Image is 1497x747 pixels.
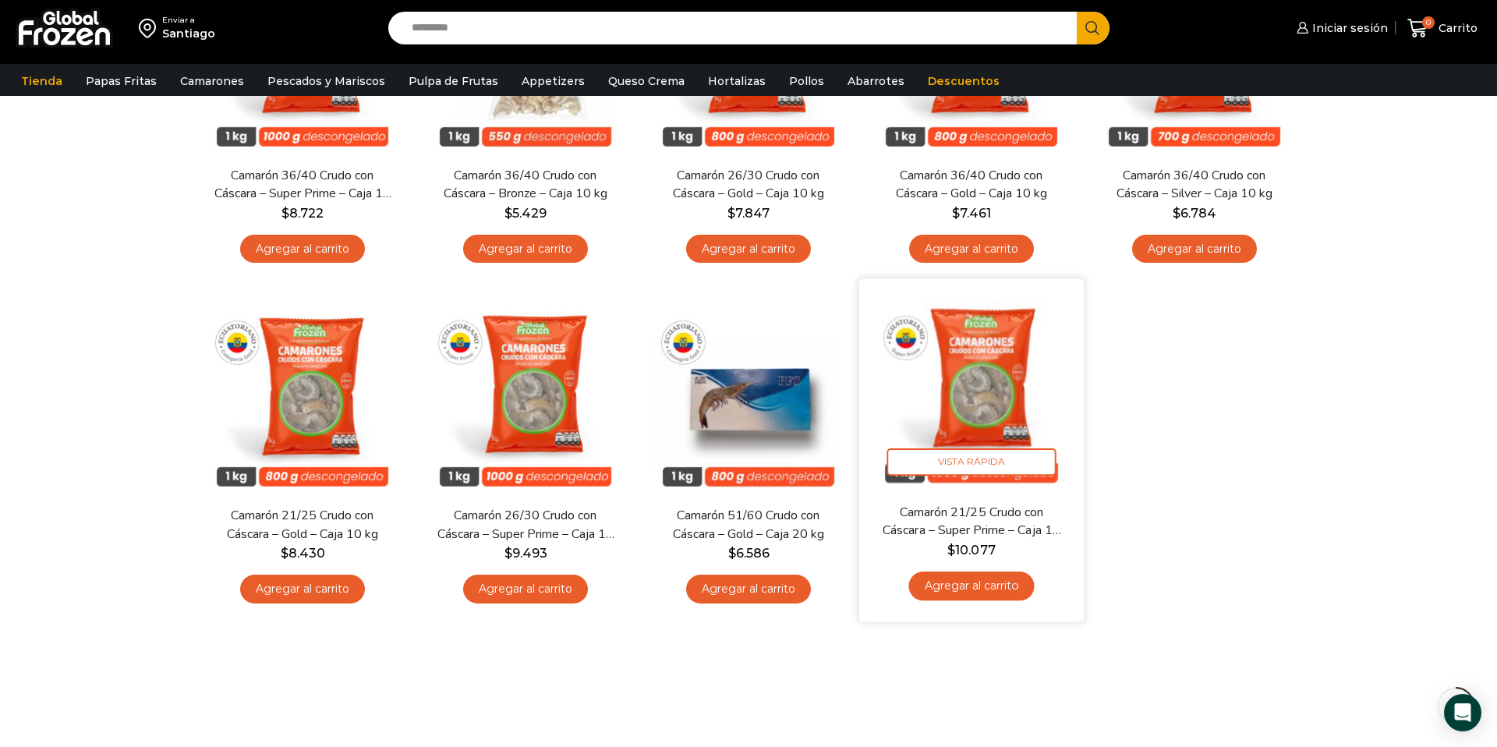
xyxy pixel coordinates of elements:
[504,206,512,221] span: $
[1422,16,1435,29] span: 0
[281,206,324,221] bdi: 8.722
[1132,235,1257,264] a: Agregar al carrito: “Camarón 36/40 Crudo con Cáscara - Silver - Caja 10 kg”
[727,206,735,221] span: $
[463,235,588,264] a: Agregar al carrito: “Camarón 36/40 Crudo con Cáscara - Bronze - Caja 10 kg”
[952,206,991,221] bdi: 7.461
[281,206,289,221] span: $
[686,575,811,604] a: Agregar al carrito: “Camarón 51/60 Crudo con Cáscara - Gold - Caja 20 kg”
[139,15,162,41] img: address-field-icon.svg
[920,66,1007,96] a: Descuentos
[1403,10,1481,47] a: 0 Carrito
[1293,12,1388,44] a: Iniciar sesión
[240,235,365,264] a: Agregar al carrito: “Camarón 36/40 Crudo con Cáscara - Super Prime - Caja 10 kg”
[240,575,365,604] a: Agregar al carrito: “Camarón 21/25 Crudo con Cáscara - Gold - Caja 10 kg”
[659,507,838,543] a: Camarón 51/60 Crudo con Cáscara – Gold – Caja 20 kg
[840,66,912,96] a: Abarrotes
[947,543,955,558] span: $
[728,546,770,561] bdi: 6.586
[781,66,832,96] a: Pollos
[1173,206,1216,221] bdi: 6.784
[947,543,995,558] bdi: 10.077
[172,66,252,96] a: Camarones
[213,507,392,543] a: Camarón 21/25 Crudo con Cáscara – Gold – Caja 10 kg
[1105,167,1284,203] a: Camarón 36/40 Crudo con Cáscara – Silver – Caja 10 kg
[504,546,547,561] bdi: 9.493
[78,66,165,96] a: Papas Fritas
[952,206,960,221] span: $
[436,167,615,203] a: Camarón 36/40 Crudo con Cáscara – Bronze – Caja 10 kg
[659,167,838,203] a: Camarón 26/30 Crudo con Cáscara – Gold – Caja 10 kg
[887,448,1056,476] span: Vista Rápida
[1444,694,1481,731] div: Open Intercom Messenger
[504,546,512,561] span: $
[1435,20,1478,36] span: Carrito
[727,206,770,221] bdi: 7.847
[881,504,1062,540] a: Camarón 21/25 Crudo con Cáscara – Super Prime – Caja 10 kg
[1308,20,1388,36] span: Iniciar sesión
[1173,206,1180,221] span: $
[700,66,773,96] a: Hortalizas
[213,167,392,203] a: Camarón 36/40 Crudo con Cáscara – Super Prime – Caja 10 kg
[600,66,692,96] a: Queso Crema
[281,546,288,561] span: $
[908,572,1034,600] a: Agregar al carrito: “Camarón 21/25 Crudo con Cáscara - Super Prime - Caja 10 kg”
[162,15,215,26] div: Enviar a
[162,26,215,41] div: Santiago
[1077,12,1109,44] button: Search button
[260,66,393,96] a: Pescados y Mariscos
[514,66,593,96] a: Appetizers
[909,235,1034,264] a: Agregar al carrito: “Camarón 36/40 Crudo con Cáscara - Gold - Caja 10 kg”
[436,507,615,543] a: Camarón 26/30 Crudo con Cáscara – Super Prime – Caja 10 kg
[728,546,736,561] span: $
[401,66,506,96] a: Pulpa de Frutas
[281,546,325,561] bdi: 8.430
[686,235,811,264] a: Agregar al carrito: “Camarón 26/30 Crudo con Cáscara - Gold - Caja 10 kg”
[882,167,1061,203] a: Camarón 36/40 Crudo con Cáscara – Gold – Caja 10 kg
[13,66,70,96] a: Tienda
[504,206,547,221] bdi: 5.429
[463,575,588,604] a: Agregar al carrito: “Camarón 26/30 Crudo con Cáscara - Super Prime - Caja 10 kg”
